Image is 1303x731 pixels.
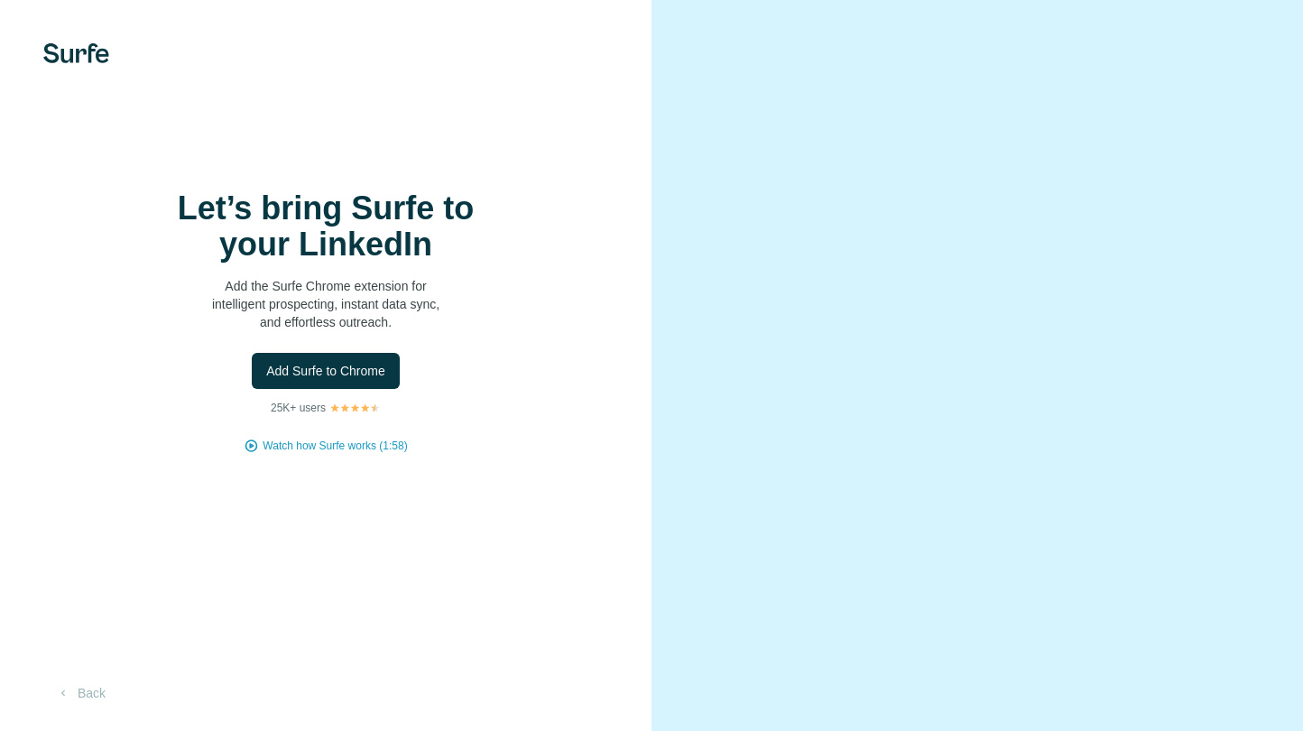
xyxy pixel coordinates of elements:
h1: Let’s bring Surfe to your LinkedIn [145,190,506,263]
button: Add Surfe to Chrome [252,353,400,389]
img: Surfe's logo [43,43,109,63]
button: Watch how Surfe works (1:58) [263,438,407,454]
p: Add the Surfe Chrome extension for intelligent prospecting, instant data sync, and effortless out... [145,277,506,331]
button: Back [43,677,118,709]
p: 25K+ users [271,400,326,416]
span: Add Surfe to Chrome [266,362,385,380]
img: Rating Stars [329,403,381,413]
